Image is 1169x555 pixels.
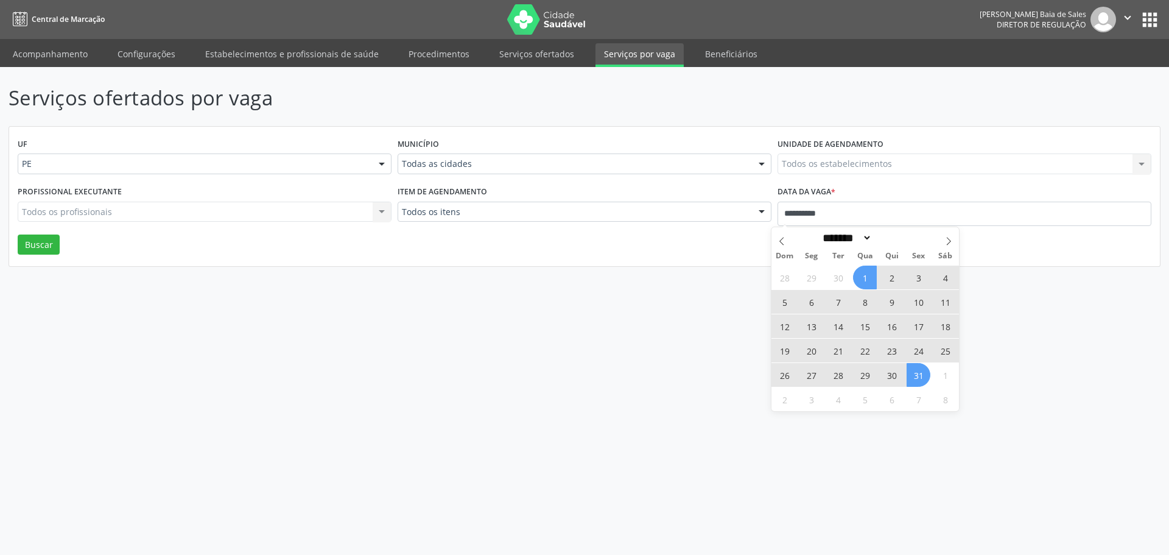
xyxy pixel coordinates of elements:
span: Novembro 6, 2025 [880,387,904,411]
span: Outubro 12, 2025 [773,314,796,338]
span: Outubro 16, 2025 [880,314,904,338]
span: Novembro 3, 2025 [799,387,823,411]
span: Seg [798,252,825,260]
span: Outubro 1, 2025 [853,266,877,289]
span: Novembro 7, 2025 [907,387,930,411]
a: Estabelecimentos e profissionais de saúde [197,43,387,65]
span: Ter [825,252,852,260]
span: Diretor de regulação [997,19,1086,30]
span: Outubro 18, 2025 [933,314,957,338]
span: Outubro 27, 2025 [799,363,823,387]
span: Qua [852,252,879,260]
span: Outubro 22, 2025 [853,339,877,362]
label: Profissional executante [18,183,122,202]
span: Qui [879,252,905,260]
div: [PERSON_NAME] Baia de Sales [980,9,1086,19]
span: Novembro 5, 2025 [853,387,877,411]
span: Outubro 13, 2025 [799,314,823,338]
span: Central de Marcação [32,14,105,24]
span: Outubro 3, 2025 [907,266,930,289]
span: Outubro 23, 2025 [880,339,904,362]
span: Setembro 30, 2025 [826,266,850,289]
span: Outubro 15, 2025 [853,314,877,338]
img: img [1090,7,1116,32]
span: Outubro 25, 2025 [933,339,957,362]
p: Serviços ofertados por vaga [9,83,815,113]
span: Outubro 11, 2025 [933,290,957,314]
i:  [1121,11,1134,24]
span: Sáb [932,252,959,260]
input: Year [872,232,912,244]
a: Beneficiários [697,43,766,65]
span: Outubro 19, 2025 [773,339,796,362]
span: Outubro 10, 2025 [907,290,930,314]
span: Novembro 1, 2025 [933,363,957,387]
span: Outubro 21, 2025 [826,339,850,362]
span: Outubro 24, 2025 [907,339,930,362]
span: Novembro 8, 2025 [933,387,957,411]
span: Outubro 9, 2025 [880,290,904,314]
span: Outubro 14, 2025 [826,314,850,338]
span: Novembro 2, 2025 [773,387,796,411]
span: Outubro 7, 2025 [826,290,850,314]
a: Serviços ofertados [491,43,583,65]
label: Unidade de agendamento [778,135,883,154]
span: Dom [771,252,798,260]
label: Município [398,135,439,154]
a: Procedimentos [400,43,478,65]
label: UF [18,135,27,154]
button:  [1116,7,1139,32]
span: Todos os itens [402,206,746,218]
span: Outubro 29, 2025 [853,363,877,387]
span: Outubro 20, 2025 [799,339,823,362]
span: Novembro 4, 2025 [826,387,850,411]
span: PE [22,158,367,170]
span: Sex [905,252,932,260]
span: Outubro 17, 2025 [907,314,930,338]
select: Month [818,232,872,244]
button: apps [1139,9,1160,30]
a: Central de Marcação [9,9,105,29]
span: Setembro 28, 2025 [773,266,796,289]
a: Acompanhamento [4,43,96,65]
span: Outubro 5, 2025 [773,290,796,314]
span: Outubro 26, 2025 [773,363,796,387]
a: Serviços por vaga [595,43,684,67]
button: Buscar [18,235,60,255]
span: Outubro 30, 2025 [880,363,904,387]
label: Data da vaga [778,183,835,202]
span: Outubro 31, 2025 [907,363,930,387]
span: Outubro 2, 2025 [880,266,904,289]
span: Outubro 8, 2025 [853,290,877,314]
span: Setembro 29, 2025 [799,266,823,289]
span: Todas as cidades [402,158,746,170]
a: Configurações [109,43,184,65]
span: Outubro 6, 2025 [799,290,823,314]
label: Item de agendamento [398,183,487,202]
span: Outubro 28, 2025 [826,363,850,387]
span: Outubro 4, 2025 [933,266,957,289]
